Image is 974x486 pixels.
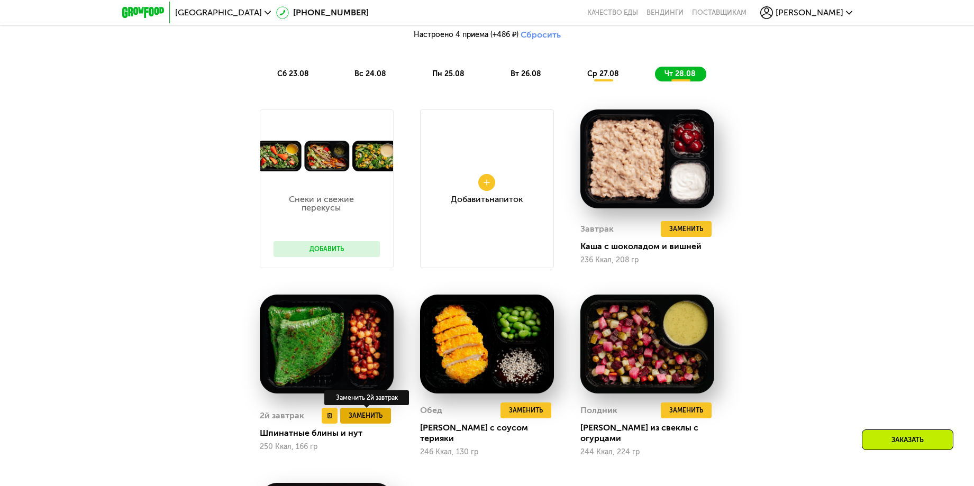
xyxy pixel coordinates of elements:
[276,6,369,19] a: [PHONE_NUMBER]
[260,408,304,424] div: 2й завтрак
[414,31,518,39] span: Настроено 4 приема (+486 ₽)
[580,402,617,418] div: Полдник
[521,30,561,40] button: Сбросить
[669,405,703,416] span: Заменить
[862,429,953,450] div: Заказать
[669,224,703,234] span: Заменить
[580,423,723,444] div: [PERSON_NAME] из свеклы с огурцами
[664,69,696,78] span: чт 28.08
[420,448,554,456] div: 246 Ккал, 130 гр
[432,69,465,78] span: пн 25.08
[511,69,541,78] span: вт 26.08
[420,423,562,444] div: [PERSON_NAME] с соусом терияки
[175,8,262,17] span: [GEOGRAPHIC_DATA]
[509,405,543,416] span: Заменить
[349,410,383,421] span: Заменить
[580,241,723,252] div: Каша с шоколадом и вишней
[274,241,380,257] button: Добавить
[661,402,712,418] button: Заменить
[587,69,619,78] span: ср 27.08
[354,69,386,78] span: вс 24.08
[580,221,614,237] div: Завтрак
[274,195,369,212] p: Снеки и свежие перекусы
[587,8,638,17] a: Качество еды
[340,408,391,424] button: Заменить
[580,448,714,456] div: 244 Ккал, 224 гр
[647,8,684,17] a: Вендинги
[692,8,747,17] div: поставщикам
[776,8,843,17] span: [PERSON_NAME]
[451,195,523,204] div: Добавить
[260,428,402,438] div: Шпинатные блины и нут
[661,221,712,237] button: Заменить
[260,443,394,451] div: 250 Ккал, 166 гр
[500,402,551,418] button: Заменить
[420,402,442,418] div: Обед
[324,390,409,405] div: Заменить 2й завтрак
[580,256,714,264] div: 236 Ккал, 208 гр
[489,194,523,204] span: Напиток
[277,69,309,78] span: сб 23.08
